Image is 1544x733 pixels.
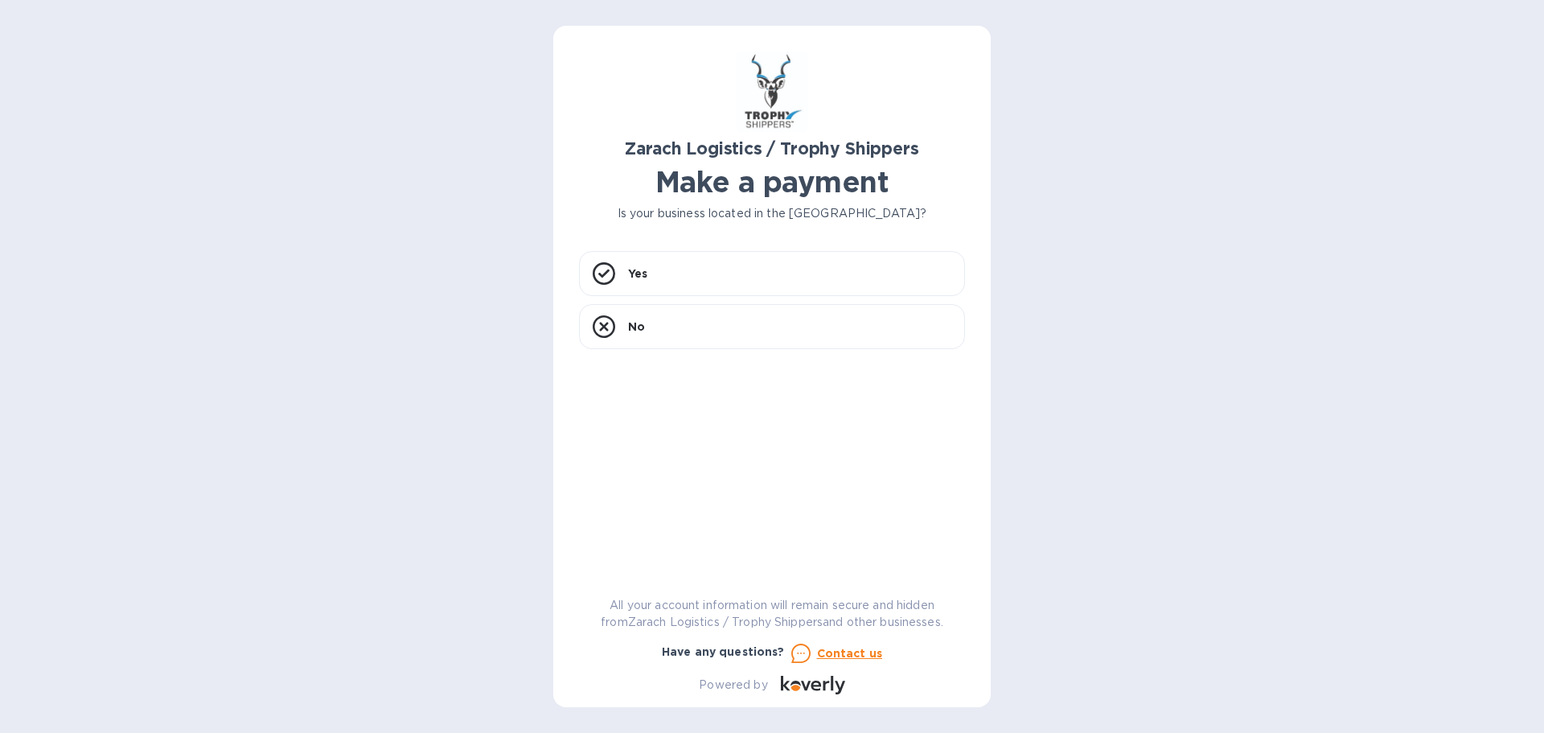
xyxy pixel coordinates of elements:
b: Have any questions? [662,645,785,658]
u: Contact us [817,647,883,660]
p: No [628,319,645,335]
b: Zarach Logistics / Trophy Shippers [625,138,918,159]
p: Powered by [699,677,767,694]
p: All your account information will remain secure and hidden from Zarach Logistics / Trophy Shipper... [579,597,965,631]
h1: Make a payment [579,165,965,199]
p: Yes [628,266,647,282]
p: Is your business located in the [GEOGRAPHIC_DATA]? [579,205,965,222]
